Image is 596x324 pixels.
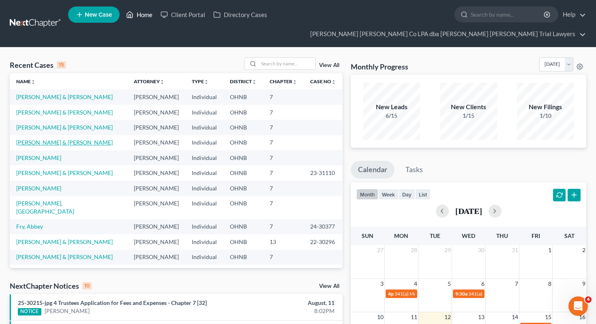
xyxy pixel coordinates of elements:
[185,181,223,196] td: Individual
[455,291,467,297] span: 9:30a
[517,112,574,120] div: 1/10
[496,232,508,239] span: Thu
[16,200,74,215] a: [PERSON_NAME], [GEOGRAPHIC_DATA]
[440,102,497,112] div: New Clients
[585,296,592,303] span: 4
[223,165,263,180] td: OHNB
[127,89,185,104] td: [PERSON_NAME]
[331,80,336,84] i: unfold_more
[223,181,263,196] td: OHNB
[127,135,185,150] td: [PERSON_NAME]
[234,299,334,307] div: August, 11
[304,219,343,234] td: 24-30377
[363,112,420,120] div: 6/15
[399,189,415,200] button: day
[127,250,185,265] td: [PERSON_NAME]
[223,150,263,165] td: OHNB
[16,109,113,116] a: [PERSON_NAME] & [PERSON_NAME]
[356,189,378,200] button: month
[127,196,185,219] td: [PERSON_NAME]
[376,312,384,322] span: 10
[547,279,552,289] span: 8
[127,181,185,196] td: [PERSON_NAME]
[362,232,373,239] span: Sun
[468,291,573,297] span: 341(a) Meeting of Creditors for [PERSON_NAME]
[263,219,304,234] td: 7
[471,7,545,22] input: Search by name...
[263,196,304,219] td: 7
[127,219,185,234] td: [PERSON_NAME]
[263,265,304,280] td: 7
[568,296,588,316] iframe: Intercom live chat
[263,150,304,165] td: 7
[363,102,420,112] div: New Leads
[319,283,339,289] a: View All
[413,279,418,289] span: 4
[351,161,394,179] a: Calendar
[127,165,185,180] td: [PERSON_NAME]
[10,60,66,70] div: Recent Cases
[127,105,185,120] td: [PERSON_NAME]
[447,279,452,289] span: 5
[223,135,263,150] td: OHNB
[379,279,384,289] span: 3
[230,78,257,84] a: Districtunfold_more
[304,234,343,249] td: 22-30296
[185,196,223,219] td: Individual
[394,232,408,239] span: Mon
[351,62,408,71] h3: Monthly Progress
[252,80,257,84] i: unfold_more
[127,120,185,135] td: [PERSON_NAME]
[185,105,223,120] td: Individual
[134,78,165,84] a: Attorneyunfold_more
[511,245,519,255] span: 31
[477,312,485,322] span: 13
[306,27,586,41] a: [PERSON_NAME] [PERSON_NAME] Co LPA dba [PERSON_NAME] [PERSON_NAME] Trial Lawyers
[16,185,61,192] a: [PERSON_NAME]
[57,61,66,69] div: 15
[304,165,343,180] td: 23-31110
[263,165,304,180] td: 7
[223,120,263,135] td: OHNB
[455,207,482,215] h2: [DATE]
[185,219,223,234] td: Individual
[581,245,586,255] span: 2
[223,250,263,265] td: OHNB
[223,89,263,104] td: OHNB
[263,105,304,120] td: 7
[45,307,90,315] a: [PERSON_NAME]
[127,234,185,249] td: [PERSON_NAME]
[388,291,394,297] span: 4p
[263,234,304,249] td: 13
[430,232,440,239] span: Tue
[204,80,209,84] i: unfold_more
[223,219,263,234] td: OHNB
[16,93,113,100] a: [PERSON_NAME] & [PERSON_NAME]
[270,78,297,84] a: Chapterunfold_more
[263,89,304,104] td: 7
[127,265,185,280] td: [PERSON_NAME]
[16,238,113,245] a: [PERSON_NAME] & [PERSON_NAME]
[263,181,304,196] td: 7
[18,308,41,315] div: NOTICE
[18,299,207,306] a: 25-30215-jpg 4 Trustees Application for Fees and Expenses - Chapter 7 [32]
[578,312,586,322] span: 16
[480,279,485,289] span: 6
[122,7,157,22] a: Home
[16,169,113,176] a: [PERSON_NAME] & [PERSON_NAME]
[16,223,43,230] a: Fry, Abbey
[259,58,315,69] input: Search by name...
[31,80,36,84] i: unfold_more
[160,80,165,84] i: unfold_more
[185,234,223,249] td: Individual
[462,232,475,239] span: Wed
[517,102,574,112] div: New Filings
[511,312,519,322] span: 14
[209,7,271,22] a: Directory Cases
[185,165,223,180] td: Individual
[514,279,519,289] span: 7
[378,189,399,200] button: week
[415,189,431,200] button: list
[185,150,223,165] td: Individual
[223,234,263,249] td: OHNB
